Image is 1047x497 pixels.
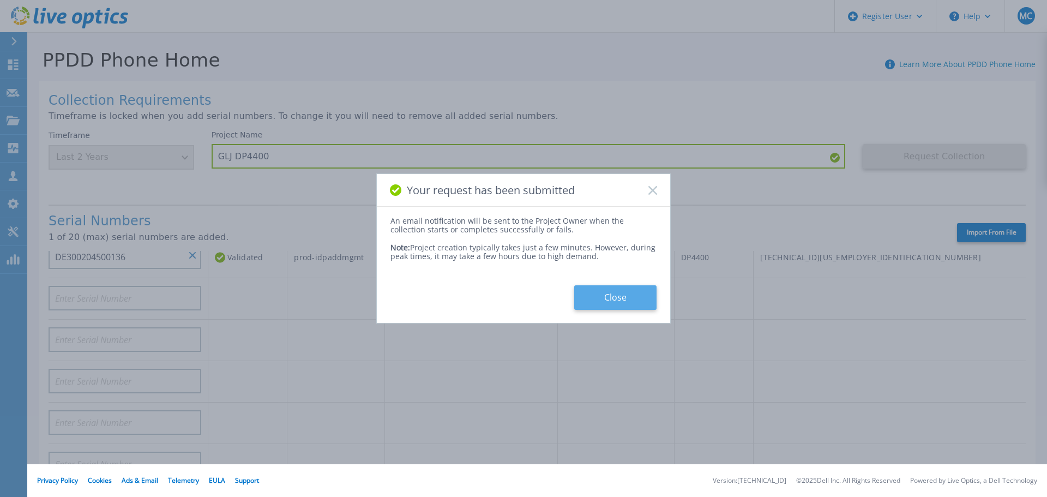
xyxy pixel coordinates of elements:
li: Version: [TECHNICAL_ID] [713,477,786,484]
a: Telemetry [168,476,199,485]
button: Close [574,285,657,310]
a: Ads & Email [122,476,158,485]
div: An email notification will be sent to the Project Owner when the collection starts or completes s... [390,217,657,234]
li: Powered by Live Optics, a Dell Technology [910,477,1037,484]
li: © 2025 Dell Inc. All Rights Reserved [796,477,900,484]
span: Note: [390,242,410,253]
div: Project creation typically takes just a few minutes. However, during peak times, it may take a fe... [390,235,657,261]
a: Support [235,476,259,485]
span: Your request has been submitted [407,184,575,196]
a: Privacy Policy [37,476,78,485]
a: Cookies [88,476,112,485]
a: EULA [209,476,225,485]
